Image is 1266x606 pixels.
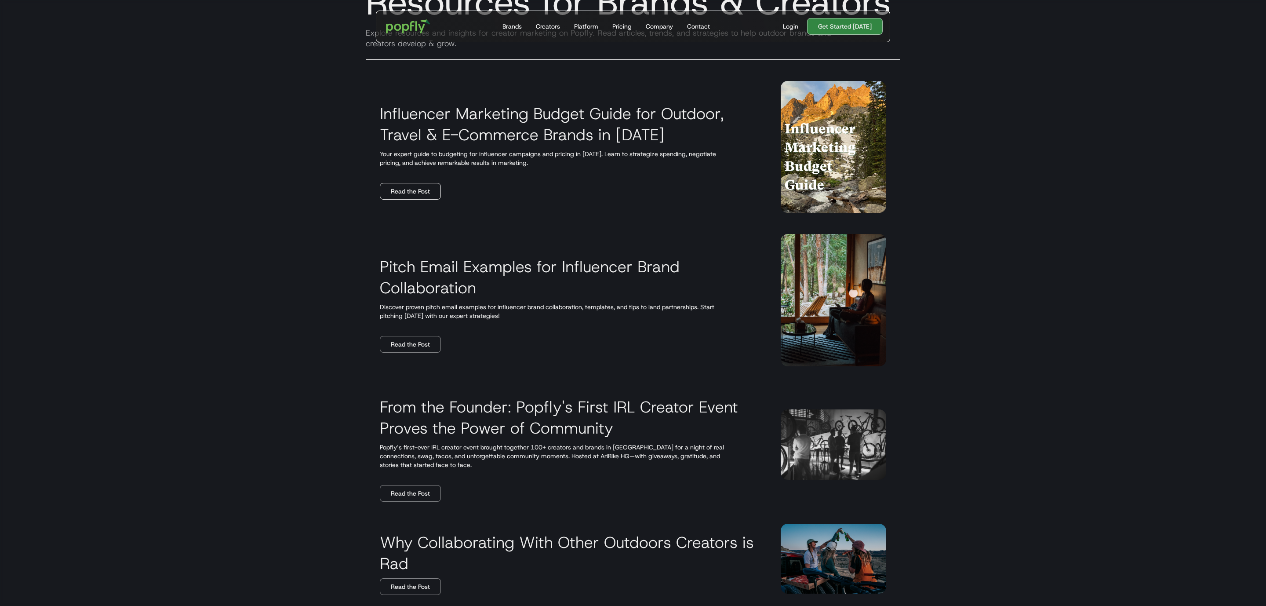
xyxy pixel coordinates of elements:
[646,22,673,31] div: Company
[642,11,677,42] a: Company
[571,11,602,42] a: Platform
[536,22,560,31] div: Creators
[783,22,798,31] div: Login
[380,13,437,40] a: home
[502,22,522,31] div: Brands
[684,11,713,42] a: Contact
[380,183,441,200] a: Read the Post
[380,532,760,574] h3: Why Collaborating With Other Outdoors Creators is Rad
[380,150,760,167] p: Your expert guide to budgeting for influencer campaigns and pricing in [DATE]. Learn to strategiz...
[380,396,760,438] h3: From the Founder: Popfly's First IRL Creator Event Proves the Power of Community
[612,22,632,31] div: Pricing
[779,22,802,31] a: Login
[380,256,760,298] h3: Pitch Email Examples for Influencer Brand Collaboration
[380,485,441,502] a: Read the Post
[380,443,760,469] p: Popfly’s first-ever IRL creator event brought together 100+ creators and brands in [GEOGRAPHIC_DA...
[532,11,564,42] a: Creators
[380,303,760,320] p: Discover proven pitch email examples for influencer brand collaboration, templates, and tips to l...
[574,22,598,31] div: Platform
[380,103,760,145] h3: Influencer Marketing Budget Guide for Outdoor, Travel & E-Commerce Brands in [DATE]
[807,18,883,35] a: Get Started [DATE]
[499,11,525,42] a: Brands
[380,578,441,595] a: Read the Post
[609,11,635,42] a: Pricing
[687,22,710,31] div: Contact
[380,336,441,353] a: Read the Post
